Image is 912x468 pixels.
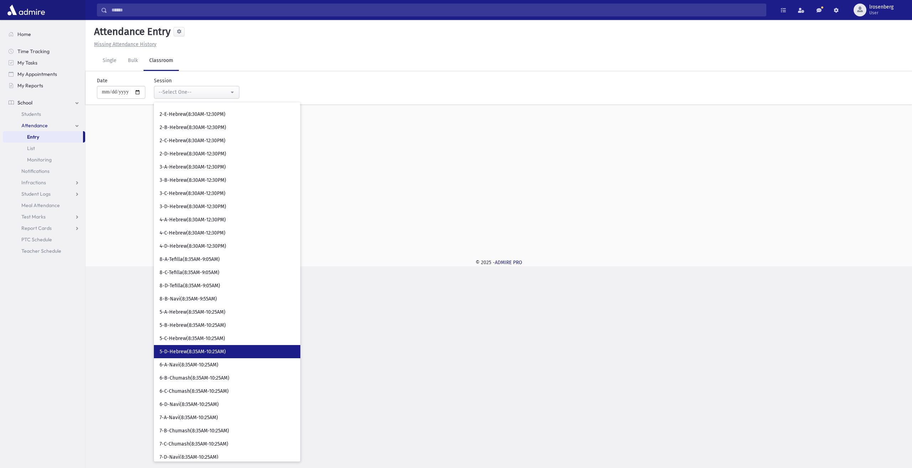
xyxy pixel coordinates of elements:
a: Student Logs [3,188,85,200]
span: 3-B-Hebrew(8:30AM-12:30PM) [160,177,226,184]
span: User [869,10,893,16]
span: 8-A-Tefilla(8:35AM-9:05AM) [160,256,220,263]
span: 5-B-Hebrew(8:35AM-10:25AM) [160,322,226,329]
span: 8-D-Tefilla(8:35AM-9:05AM) [160,282,220,289]
span: 5-D-Hebrew(8:35AM-10:25AM) [160,348,226,355]
span: 4-C-Hebrew(8:30AM-12:30PM) [160,230,226,237]
span: Meal Attendance [21,202,60,209]
span: 8-B-Navi(8:35AM-9:55AM) [160,295,217,303]
span: Home [17,31,31,37]
span: 8-C-Tefilla(8:35AM-9:05AM) [160,269,219,276]
span: 4-A-Hebrew(8:30AM-12:30PM) [160,216,226,223]
a: PTC Schedule [3,234,85,245]
a: Report Cards [3,222,85,234]
a: My Appointments [3,68,85,80]
span: Time Tracking [17,48,50,55]
span: Report Cards [21,225,52,231]
span: 2-B-Hebrew(8:30AM-12:30PM) [160,124,226,131]
span: Notifications [21,168,50,174]
a: Bulk [122,51,144,71]
span: 7-D-Navi(8:35AM-10:25AM) [160,454,218,461]
span: List [27,145,35,151]
div: --Select One-- [159,88,229,96]
a: Infractions [3,177,85,188]
span: 2-D-Hebrew(8:30AM-12:30PM) [160,150,226,158]
span: Entry [27,134,39,140]
span: School [17,99,32,106]
span: 5-A-Hebrew(8:35AM-10:25AM) [160,309,226,316]
a: My Reports [3,80,85,91]
a: Single [97,51,122,71]
u: Missing Attendance History [94,41,156,47]
span: Monitoring [27,156,52,163]
a: Students [3,108,85,120]
span: 6-A-Navi(8:35AM-10:25AM) [160,361,218,369]
span: My Appointments [17,71,57,77]
span: 6-B-Chumash(8:35AM-10:25AM) [160,375,229,382]
a: My Tasks [3,57,85,68]
span: Infractions [21,179,46,186]
a: Time Tracking [3,46,85,57]
label: Session [154,77,172,84]
span: 7-A-Navi(8:35AM-10:25AM) [160,414,218,421]
span: Student Logs [21,191,51,197]
div: © 2025 - [97,259,901,266]
h5: Attendance Entry [91,26,171,38]
span: Attendance [21,122,48,129]
span: 2-C-Hebrew(8:30AM-12:30PM) [160,137,226,144]
span: 4-D-Hebrew(8:30AM-12:30PM) [160,243,226,250]
a: Meal Attendance [3,200,85,211]
span: 6-D-Navi(8:35AM-10:25AM) [160,401,219,408]
a: Teacher Schedule [3,245,85,257]
span: lrosenberg [869,4,893,10]
button: --Select One-- [154,86,239,99]
a: Monitoring [3,154,85,165]
span: 7-B-Chumash(8:35AM-10:25AM) [160,427,229,434]
span: 6-C-Chumash(8:35AM-10:25AM) [160,388,229,395]
span: Students [21,111,41,117]
span: My Tasks [17,60,37,66]
a: Attendance [3,120,85,131]
span: 3-A-Hebrew(8:30AM-12:30PM) [160,164,226,171]
span: 5-C-Hebrew(8:35AM-10:25AM) [160,335,225,342]
a: Notifications [3,165,85,177]
label: Date [97,77,108,84]
a: Classroom [144,51,179,71]
img: AdmirePro [6,3,47,17]
a: Missing Attendance History [91,41,156,47]
span: 7-C-Chumash(8:35AM-10:25AM) [160,441,228,448]
span: Teacher Schedule [21,248,61,254]
span: My Reports [17,82,43,89]
span: 2-E-Hebrew(8:30AM-12:30PM) [160,111,226,118]
a: Entry [3,131,83,143]
span: Test Marks [21,214,46,220]
span: 3-C-Hebrew(8:30AM-12:30PM) [160,190,226,197]
a: Home [3,29,85,40]
a: School [3,97,85,108]
a: ADMIRE PRO [495,259,522,266]
a: List [3,143,85,154]
span: 3-D-Hebrew(8:30AM-12:30PM) [160,203,226,210]
input: Search [107,4,766,16]
a: Test Marks [3,211,85,222]
span: PTC Schedule [21,236,52,243]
